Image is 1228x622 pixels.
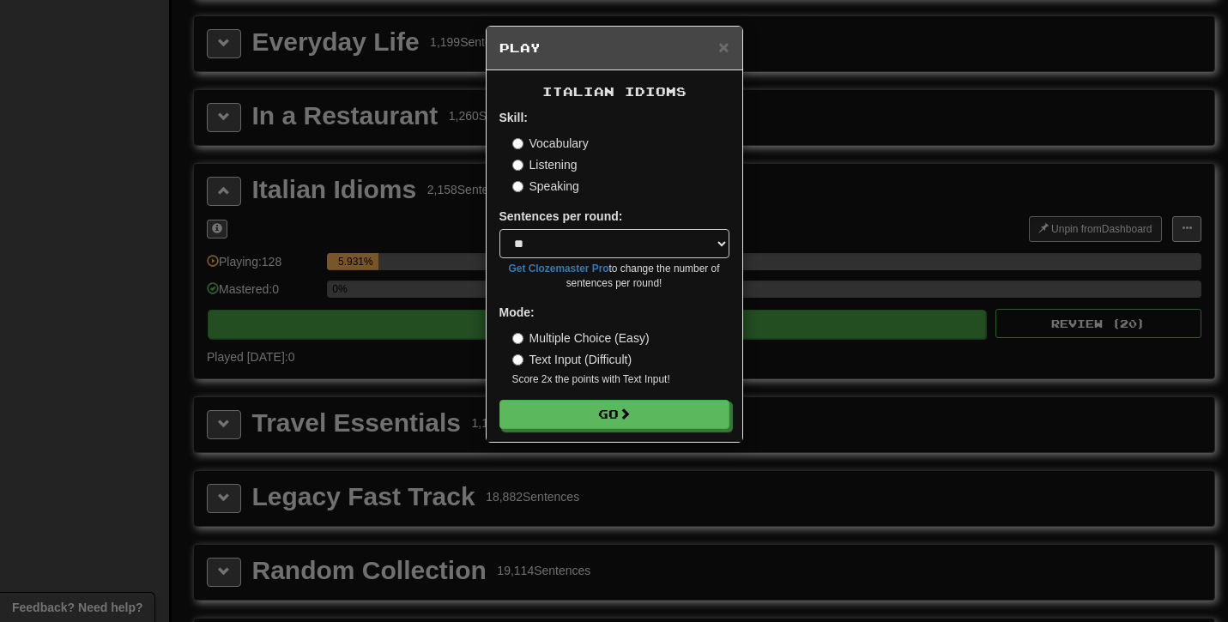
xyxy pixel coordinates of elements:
label: Speaking [512,178,579,195]
a: Get Clozemaster Pro [509,263,609,275]
span: Italian Idioms [542,84,687,99]
input: Speaking [512,181,523,192]
button: Go [499,400,729,429]
input: Vocabulary [512,138,523,149]
label: Text Input (Difficult) [512,351,632,368]
strong: Mode: [499,305,535,319]
span: × [718,37,729,57]
label: Multiple Choice (Easy) [512,329,650,347]
h5: Play [499,39,729,57]
input: Multiple Choice (Easy) [512,333,523,344]
label: Vocabulary [512,135,589,152]
label: Listening [512,156,578,173]
small: to change the number of sentences per round! [499,262,729,291]
input: Listening [512,160,523,171]
label: Sentences per round: [499,208,623,225]
strong: Skill: [499,111,528,124]
small: Score 2x the points with Text Input ! [512,372,729,387]
input: Text Input (Difficult) [512,354,523,365]
button: Close [718,38,729,56]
